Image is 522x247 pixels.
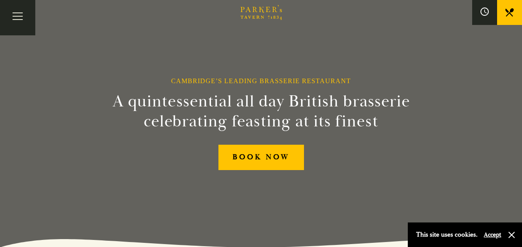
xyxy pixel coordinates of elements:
[416,229,478,241] p: This site uses cookies.
[72,91,451,131] h2: A quintessential all day British brasserie celebrating feasting at its finest
[171,77,351,85] h1: Cambridge’s Leading Brasserie Restaurant
[484,231,501,239] button: Accept
[507,231,516,239] button: Close and accept
[218,145,304,170] a: BOOK NOW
